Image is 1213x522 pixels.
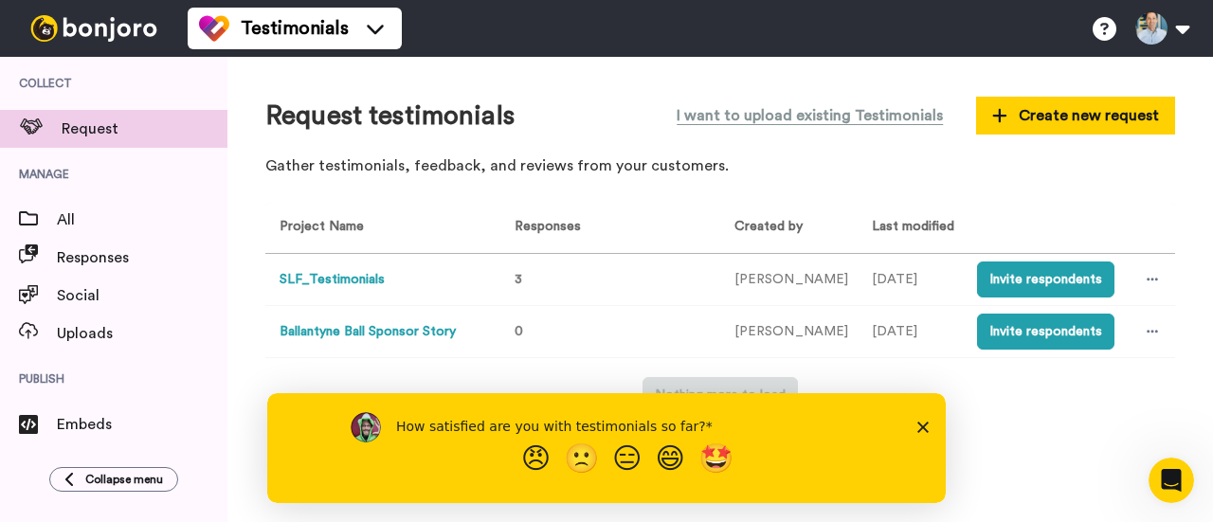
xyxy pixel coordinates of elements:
button: Collapse menu [49,467,178,492]
span: All [57,208,227,231]
span: 0 [515,325,523,338]
td: [DATE] [858,254,963,306]
td: [DATE] [858,306,963,358]
button: I want to upload existing Testimonials [662,95,957,136]
img: tm-color.svg [199,13,229,44]
td: [PERSON_NAME] [720,306,858,358]
iframe: Survey by Grant from Bonjoro [267,393,946,503]
button: Nothing more to load [643,377,798,413]
img: bj-logo-header-white.svg [23,15,165,42]
span: Social [57,284,227,307]
span: Responses [507,220,581,233]
span: Responses [57,246,227,269]
span: Uploads [57,322,227,345]
iframe: Intercom live chat [1149,458,1194,503]
span: 3 [515,273,522,286]
span: I want to upload existing Testimonials [677,104,943,127]
button: Invite respondents [977,261,1114,297]
th: Created by [720,202,858,254]
span: Collapse menu [85,472,163,487]
h1: Request testimonials [265,101,515,131]
span: Embeds [57,413,227,436]
td: [PERSON_NAME] [720,254,858,306]
th: Last modified [858,202,963,254]
span: Testimonials [241,15,349,42]
button: Create new request [976,97,1175,135]
button: SLF_Testimonials [280,270,385,290]
span: Create new request [992,104,1159,127]
button: Invite respondents [977,314,1114,350]
p: Gather testimonials, feedback, and reviews from your customers. [265,155,1175,177]
span: Request [62,117,227,140]
th: Project Name [265,202,493,254]
button: Ballantyne Ball Sponsor Story [280,322,456,342]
